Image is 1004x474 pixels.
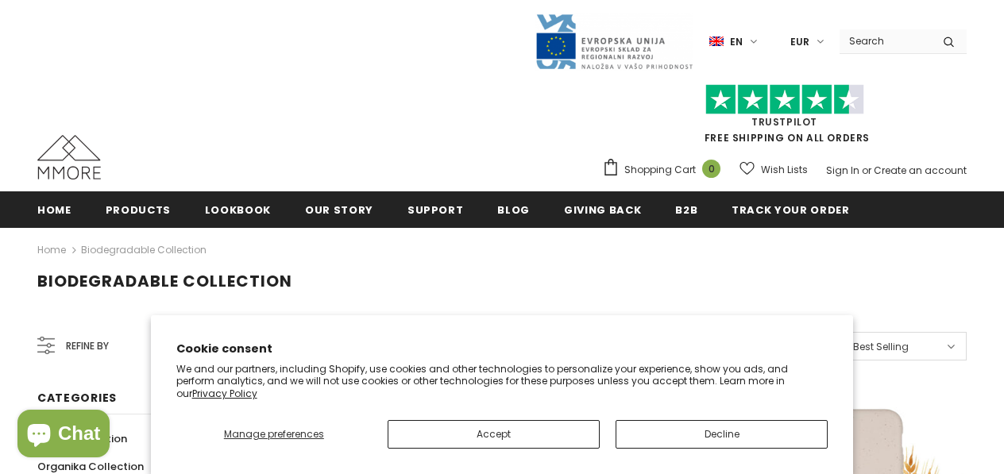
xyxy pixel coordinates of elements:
[13,410,114,461] inbox-online-store-chat: Shopify online store chat
[564,191,641,227] a: Giving back
[81,243,207,256] a: Biodegradable Collection
[616,420,828,449] button: Decline
[407,191,464,227] a: support
[305,202,373,218] span: Our Story
[37,459,144,474] span: Organika Collection
[37,390,117,406] span: Categories
[702,160,720,178] span: 0
[564,202,641,218] span: Giving back
[826,164,859,177] a: Sign In
[862,164,871,177] span: or
[497,202,530,218] span: Blog
[37,270,292,292] span: Biodegradable Collection
[224,427,324,441] span: Manage preferences
[705,84,864,115] img: Trust Pilot Stars
[761,162,808,178] span: Wish Lists
[730,34,743,50] span: en
[205,191,271,227] a: Lookbook
[602,158,728,182] a: Shopping Cart 0
[675,202,697,218] span: B2B
[790,34,809,50] span: EUR
[37,202,71,218] span: Home
[205,202,271,218] span: Lookbook
[874,164,967,177] a: Create an account
[37,191,71,227] a: Home
[709,35,724,48] img: i-lang-1.png
[106,202,171,218] span: Products
[535,13,693,71] img: Javni Razpis
[739,156,808,183] a: Wish Lists
[37,241,66,260] a: Home
[602,91,967,145] span: FREE SHIPPING ON ALL ORDERS
[732,191,849,227] a: Track your order
[305,191,373,227] a: Our Story
[407,202,464,218] span: support
[106,191,171,227] a: Products
[751,115,817,129] a: Trustpilot
[675,191,697,227] a: B2B
[192,387,257,400] a: Privacy Policy
[176,341,828,357] h2: Cookie consent
[388,420,600,449] button: Accept
[853,339,909,355] span: Best Selling
[840,29,931,52] input: Search Site
[624,162,696,178] span: Shopping Cart
[66,337,109,355] span: Refine by
[176,363,828,400] p: We and our partners, including Shopify, use cookies and other technologies to personalize your ex...
[732,202,849,218] span: Track your order
[535,34,693,48] a: Javni Razpis
[497,191,530,227] a: Blog
[176,420,372,449] button: Manage preferences
[37,135,101,179] img: MMORE Cases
